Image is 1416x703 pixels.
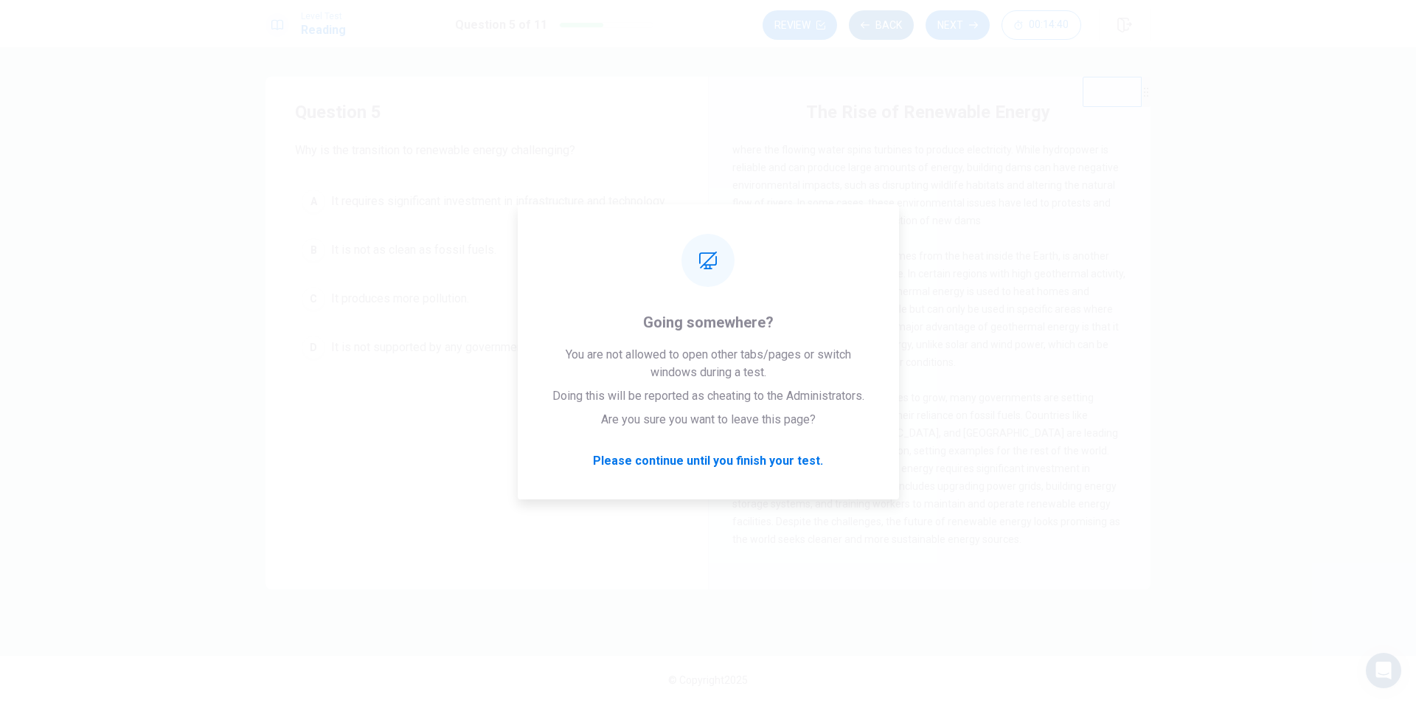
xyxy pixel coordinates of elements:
[668,674,748,686] span: © Copyright 2025
[732,250,1125,368] span: Geothermal energy, which comes from the heat inside the Earth, is another important renewable res...
[849,10,914,40] button: Back
[1002,10,1081,40] button: 00:14:40
[806,100,1050,124] h4: The Rise of Renewable Energy
[295,232,678,269] button: BIt is not as clean as fossil fuels.
[301,21,346,39] h1: Reading
[732,389,756,412] div: 6
[331,290,469,308] span: It produces more pollution.
[732,392,1120,545] span: As renewable energy continues to grow, many governments are setting ambitious targets to reduce t...
[301,11,346,21] span: Level Test
[295,142,678,159] span: Why is the transition to renewable energy challenging?
[295,183,678,220] button: AIt requires significant investment in infrastructure and technology.
[926,10,990,40] button: Next
[295,280,678,317] button: CIt produces more pollution.
[732,247,756,271] div: 5
[331,339,535,356] span: It is not supported by any governments.
[295,100,678,124] h4: Question 5
[302,336,325,359] div: D
[732,108,1119,226] span: Hydropower, which uses the energy of flowing water, is the largest source of renewable energy in ...
[331,193,667,210] span: It requires significant investment in infrastructure and technology.
[302,287,325,311] div: C
[295,329,678,366] button: DIt is not supported by any governments.
[1029,19,1069,31] span: 00:14:40
[1366,653,1401,688] div: Open Intercom Messenger
[302,238,325,262] div: B
[455,16,547,34] h1: Question 5 of 11
[331,241,496,259] span: It is not as clean as fossil fuels.
[302,190,325,213] div: A
[763,10,837,40] button: Review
